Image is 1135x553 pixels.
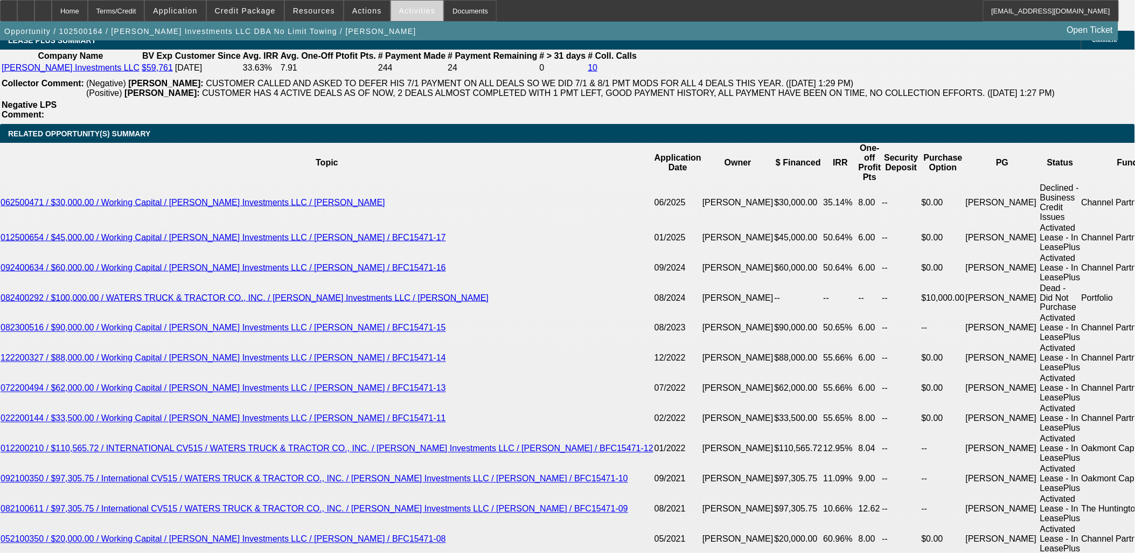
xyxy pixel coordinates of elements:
[654,374,702,404] td: 07/2022
[1,474,628,483] a: 092100350 / $97,305.75 / International CV515 / WATERS TRUCK & TRACTOR CO., INC. / [PERSON_NAME] I...
[285,1,343,21] button: Resources
[202,88,1055,98] span: CUSTOMER HAS 4 ACTIVE DEALS AS OF NOW, 2 DEALS ALMOST COMPLETED WITH 1 PMT LEFT, GOOD PAYMENT HIS...
[921,494,965,524] td: --
[243,51,278,60] b: Avg. IRR
[1040,223,1081,253] td: Activated Lease - In LeasePlus
[882,313,921,343] td: --
[38,51,103,60] b: Company Name
[921,374,965,404] td: $0.00
[882,143,921,183] th: Security Deposit
[2,79,84,88] b: Collector Comment:
[175,51,241,60] b: Customer Since
[858,374,882,404] td: 6.00
[1040,183,1081,223] td: Declined - Business Credit Issues
[654,143,702,183] th: Application Date
[1,293,489,302] a: 082400292 / $100,000.00 / WATERS TRUCK & TRACTOR CO., INC. / [PERSON_NAME] Investments LLC / [PER...
[702,253,774,283] td: [PERSON_NAME]
[702,283,774,313] td: [PERSON_NAME]
[858,494,882,524] td: 12.62
[921,283,965,313] td: $10,000.00
[1040,374,1081,404] td: Activated Lease - In LeasePlus
[352,6,382,15] span: Actions
[447,63,538,73] td: 24
[1040,343,1081,374] td: Activated Lease - In LeasePlus
[1,444,653,453] a: 012200210 / $110,565.72 / INTERNATIONAL CV515 / WATERS TRUCK & TRACTOR CO., INC. / [PERSON_NAME] ...
[882,374,921,404] td: --
[702,143,774,183] th: Owner
[965,283,1040,313] td: [PERSON_NAME]
[858,404,882,434] td: 8.00
[1,263,446,272] a: 092400634 / $60,000.00 / Working Capital / [PERSON_NAME] Investments LLC / [PERSON_NAME] / BFC154...
[965,494,1040,524] td: [PERSON_NAME]
[965,434,1040,464] td: [PERSON_NAME]
[965,464,1040,494] td: [PERSON_NAME]
[293,6,335,15] span: Resources
[774,464,823,494] td: $97,305.75
[1040,253,1081,283] td: Activated Lease - In LeasePlus
[702,313,774,343] td: [PERSON_NAME]
[882,283,921,313] td: --
[858,434,882,464] td: 8.04
[774,283,823,313] td: --
[702,183,774,223] td: [PERSON_NAME]
[921,143,965,183] th: Purchase Option
[654,343,702,374] td: 12/2022
[280,63,377,73] td: 7.91
[774,404,823,434] td: $33,500.00
[1,504,628,514] a: 082100611 / $97,305.75 / International CV515 / WATERS TRUCK & TRACTOR CO., INC. / [PERSON_NAME] I...
[774,494,823,524] td: $97,305.75
[153,6,197,15] span: Application
[1,535,446,544] a: 052100350 / $20,000.00 / Working Capital / [PERSON_NAME] Investments LLC / [PERSON_NAME] / BFC154...
[965,404,1040,434] td: [PERSON_NAME]
[965,183,1040,223] td: [PERSON_NAME]
[921,343,965,374] td: $0.00
[1040,283,1081,313] td: Dead - Did Not Purchase
[774,183,823,223] td: $30,000.00
[858,313,882,343] td: 6.00
[654,223,702,253] td: 01/2025
[882,434,921,464] td: --
[86,79,126,88] span: (Negative)
[882,404,921,434] td: --
[823,404,858,434] td: 55.65%
[774,343,823,374] td: $88,000.00
[654,434,702,464] td: 01/2022
[145,1,205,21] button: Application
[858,143,882,183] th: One-off Profit Pts
[965,253,1040,283] td: [PERSON_NAME]
[206,79,853,88] span: CUSTOMER CALLED AND ASKED TO DEFER HIS 7/1 PAYMENT ON ALL DEALS SO WE DID 7/1 & 8/1 PMT MODS FOR ...
[858,253,882,283] td: 6.00
[1,384,446,393] a: 072200494 / $62,000.00 / Working Capital / [PERSON_NAME] Investments LLC / [PERSON_NAME] / BFC154...
[965,143,1040,183] th: PG
[654,494,702,524] td: 08/2021
[882,464,921,494] td: --
[391,1,444,21] button: Activities
[654,404,702,434] td: 02/2022
[242,63,279,73] td: 33.63%
[344,1,390,21] button: Actions
[1040,494,1081,524] td: Activated Lease - In LeasePlus
[539,63,587,73] td: 0
[702,343,774,374] td: [PERSON_NAME]
[1,414,446,423] a: 022200144 / $33,500.00 / Working Capital / [PERSON_NAME] Investments LLC / [PERSON_NAME] / BFC154...
[378,51,445,60] b: # Payment Made
[823,434,858,464] td: 12.95%
[588,63,598,72] a: 10
[858,223,882,253] td: 6.00
[823,253,858,283] td: 50.64%
[702,434,774,464] td: [PERSON_NAME]
[921,464,965,494] td: --
[702,374,774,404] td: [PERSON_NAME]
[378,63,446,73] td: 244
[654,183,702,223] td: 06/2025
[858,283,882,313] td: --
[654,283,702,313] td: 08/2024
[702,223,774,253] td: [PERSON_NAME]
[215,6,276,15] span: Credit Package
[654,464,702,494] td: 09/2021
[1040,404,1081,434] td: Activated Lease - In LeasePlus
[823,464,858,494] td: 11.09%
[921,434,965,464] td: --
[882,183,921,223] td: --
[965,313,1040,343] td: [PERSON_NAME]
